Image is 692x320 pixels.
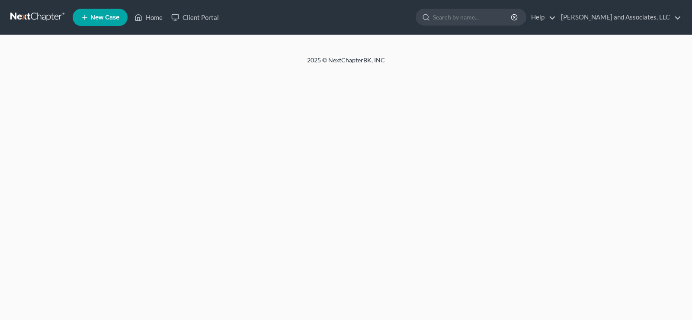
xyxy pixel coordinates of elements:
[90,14,119,21] span: New Case
[130,10,167,25] a: Home
[433,9,512,25] input: Search by name...
[99,56,593,71] div: 2025 © NextChapterBK, INC
[557,10,681,25] a: [PERSON_NAME] and Associates, LLC
[527,10,556,25] a: Help
[167,10,223,25] a: Client Portal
